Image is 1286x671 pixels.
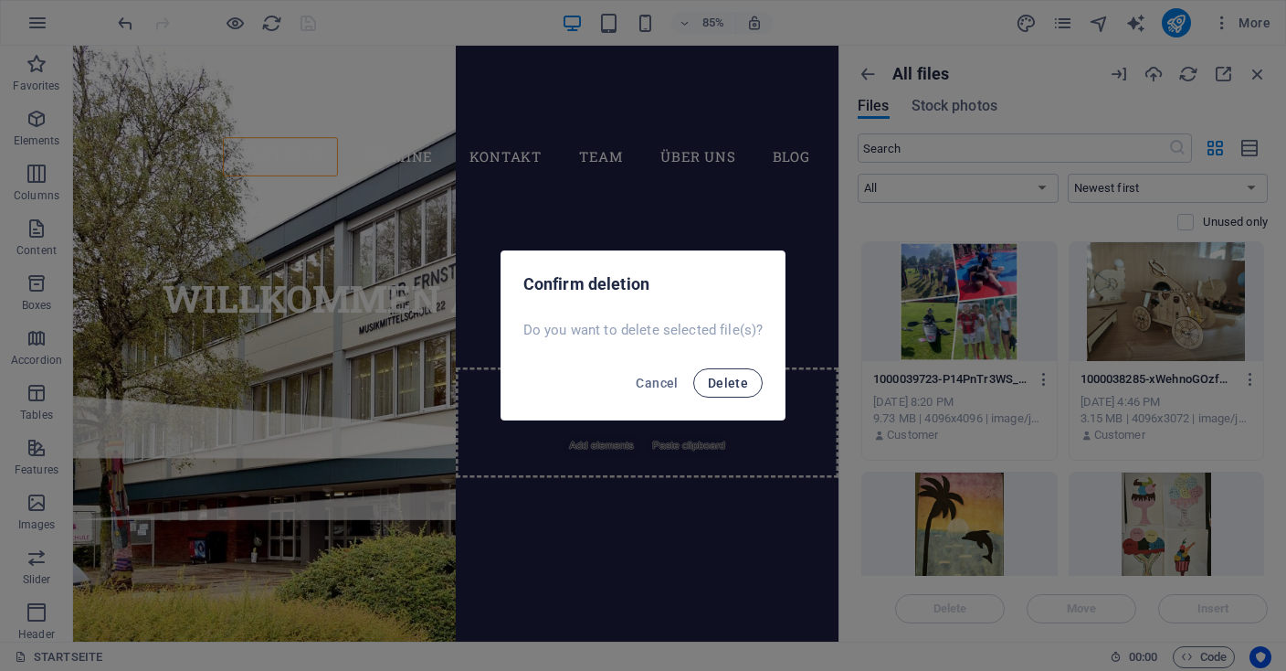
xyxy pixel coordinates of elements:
button: Delete [693,368,763,398]
p: Do you want to delete selected file(s)? [523,321,764,339]
span: Cancel [636,376,678,390]
h2: Confirm deletion [523,273,764,295]
span: Delete [708,376,748,390]
button: Cancel [628,368,685,398]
